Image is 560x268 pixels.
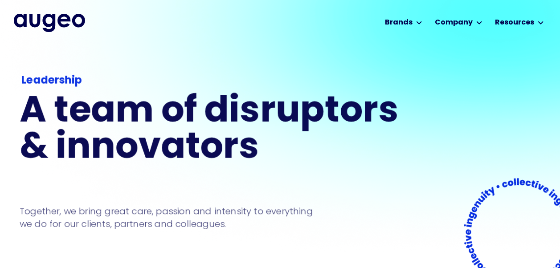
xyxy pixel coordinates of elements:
[385,17,413,28] div: Brands
[14,14,85,32] img: Augeo's full logo in midnight blue.
[20,94,405,166] h1: A team of disruptors & innovators
[21,73,402,89] div: Leadership
[435,17,473,28] div: Company
[20,205,326,230] p: Together, we bring great care, passion and intensity to everything we do for our clients, partner...
[495,17,534,28] div: Resources
[14,14,85,32] a: home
